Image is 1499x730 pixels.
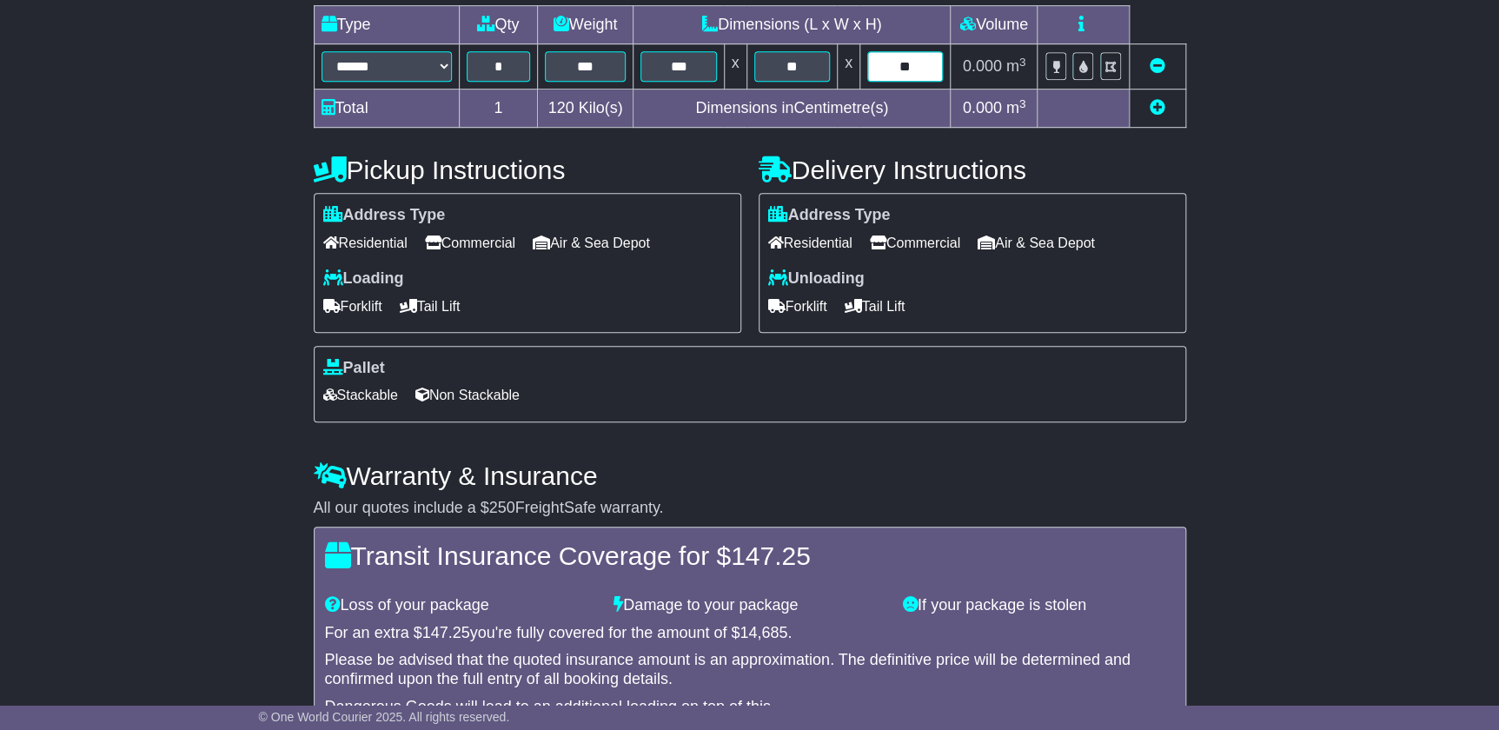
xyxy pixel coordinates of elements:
span: Commercial [870,229,960,256]
span: Air & Sea Depot [978,229,1095,256]
label: Address Type [768,206,891,225]
div: If your package is stolen [894,596,1184,615]
sup: 3 [1019,97,1026,110]
label: Address Type [323,206,446,225]
td: Volume [951,6,1038,44]
span: 250 [489,499,515,516]
span: Air & Sea Depot [533,229,650,256]
td: Type [314,6,459,44]
span: Residential [323,229,408,256]
span: Commercial [425,229,515,256]
div: For an extra $ you're fully covered for the amount of $ . [325,624,1175,643]
label: Unloading [768,269,865,289]
span: 0.000 [963,57,1002,75]
td: Qty [459,6,538,44]
div: Dangerous Goods will lead to an additional loading on top of this. [325,698,1175,717]
a: Add new item [1150,99,1165,116]
span: Forklift [323,293,382,320]
span: Tail Lift [400,293,461,320]
td: Dimensions in Centimetre(s) [633,90,951,128]
h4: Transit Insurance Coverage for $ [325,541,1175,570]
span: Residential [768,229,852,256]
label: Loading [323,269,404,289]
div: Loss of your package [316,596,606,615]
sup: 3 [1019,56,1026,69]
span: 120 [548,99,574,116]
span: 0.000 [963,99,1002,116]
td: x [837,44,859,90]
td: Total [314,90,459,128]
td: x [724,44,746,90]
div: Damage to your package [605,596,894,615]
h4: Pickup Instructions [314,156,741,184]
h4: Warranty & Insurance [314,461,1186,490]
span: © One World Courier 2025. All rights reserved. [259,710,510,724]
span: 147.25 [731,541,811,570]
span: Tail Lift [845,293,905,320]
td: Dimensions (L x W x H) [633,6,951,44]
span: m [1006,99,1026,116]
div: Please be advised that the quoted insurance amount is an approximation. The definitive price will... [325,651,1175,688]
span: Non Stackable [415,382,520,408]
span: Stackable [323,382,398,408]
div: All our quotes include a $ FreightSafe warranty. [314,499,1186,518]
span: Forklift [768,293,827,320]
h4: Delivery Instructions [759,156,1186,184]
label: Pallet [323,359,385,378]
a: Remove this item [1150,57,1165,75]
td: 1 [459,90,538,128]
span: m [1006,57,1026,75]
td: Kilo(s) [538,90,633,128]
span: 147.25 [422,624,470,641]
td: Weight [538,6,633,44]
span: 14,685 [740,624,787,641]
